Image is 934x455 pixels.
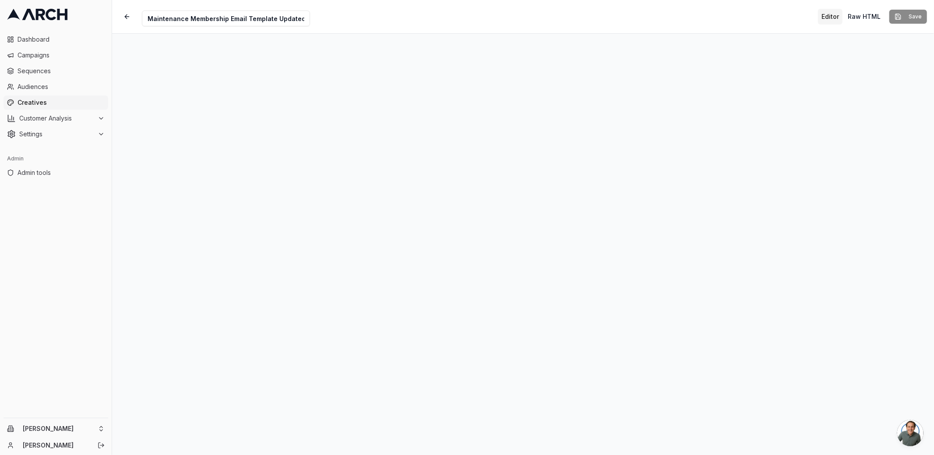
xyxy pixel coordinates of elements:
[18,168,105,177] span: Admin tools
[4,32,108,46] a: Dashboard
[4,422,108,436] button: [PERSON_NAME]
[18,67,105,75] span: Sequences
[4,96,108,110] a: Creatives
[142,11,310,26] input: Internal Creative Name
[4,80,108,94] a: Audiences
[95,439,107,451] button: Log out
[4,152,108,166] div: Admin
[18,82,105,91] span: Audiences
[23,441,88,450] a: [PERSON_NAME]
[19,114,94,123] span: Customer Analysis
[4,111,108,125] button: Customer Analysis
[897,420,923,446] div: Open chat
[844,9,884,25] button: Toggle custom HTML
[18,98,105,107] span: Creatives
[23,425,94,433] span: [PERSON_NAME]
[18,51,105,60] span: Campaigns
[818,9,842,25] button: Toggle editor
[4,127,108,141] button: Settings
[4,166,108,180] a: Admin tools
[4,48,108,62] a: Campaigns
[19,130,94,139] span: Settings
[4,64,108,78] a: Sequences
[18,35,105,44] span: Dashboard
